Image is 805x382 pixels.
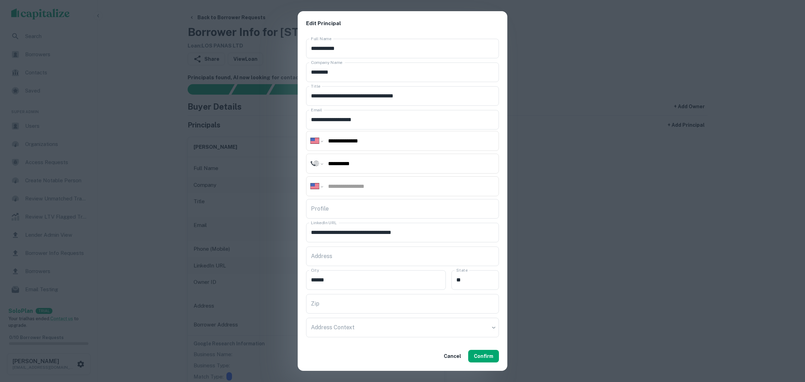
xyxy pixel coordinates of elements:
[311,220,337,226] label: LinkedIn URL
[311,107,322,113] label: Email
[468,350,499,362] button: Confirm
[311,83,320,89] label: Title
[298,11,507,36] h2: Edit Principal
[306,318,499,337] div: ​
[770,326,805,360] iframe: Chat Widget
[311,267,319,273] label: City
[311,36,332,42] label: Full Name
[456,267,467,273] label: State
[441,350,464,362] button: Cancel
[311,59,342,65] label: Company Name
